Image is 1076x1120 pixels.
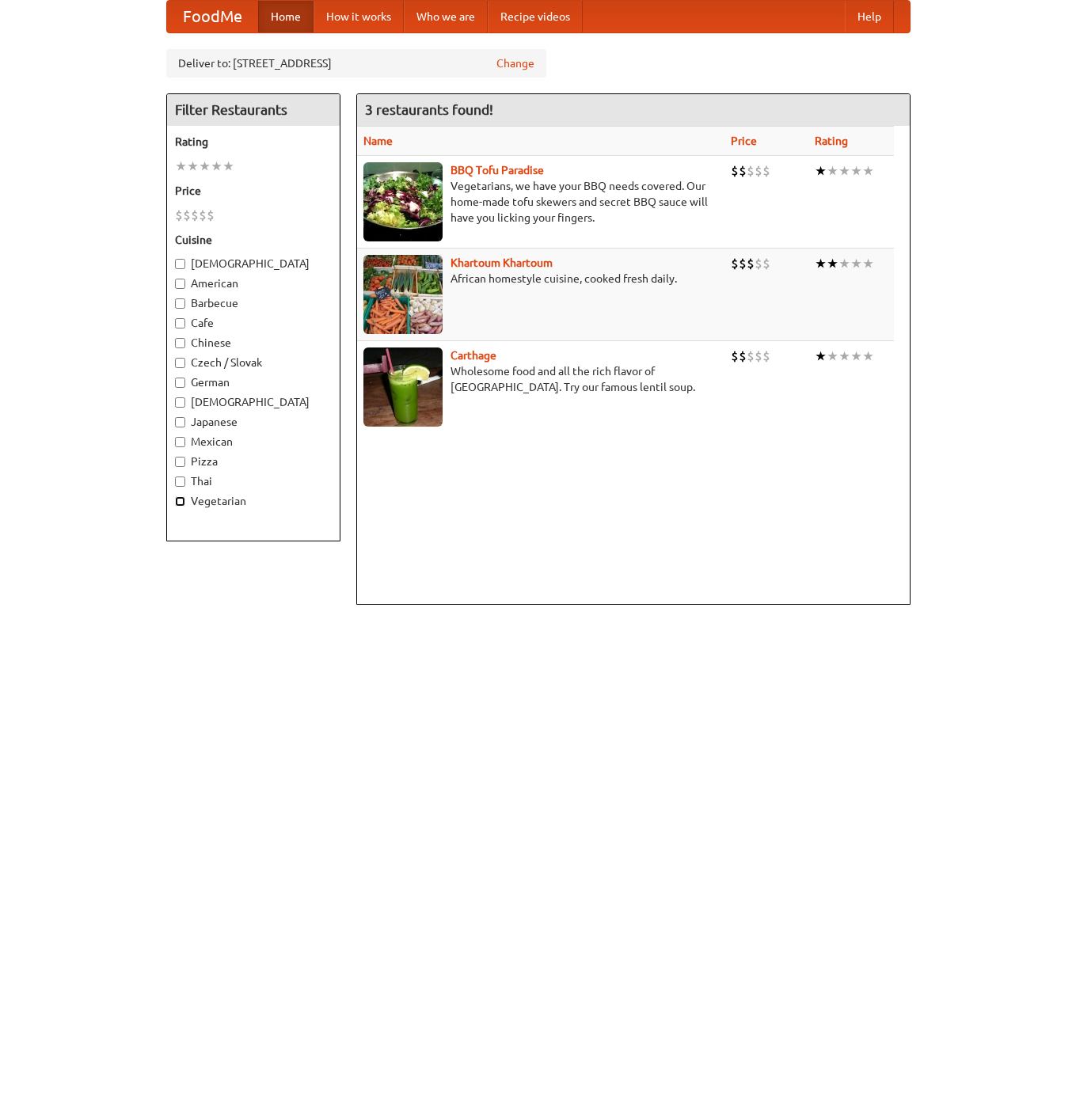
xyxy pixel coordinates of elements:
li: ★ [815,255,827,272]
li: $ [731,162,739,180]
li: $ [747,255,755,272]
li: $ [731,347,739,365]
a: Home [258,1,314,32]
div: Deliver to: [STREET_ADDRESS] [166,49,546,78]
label: Barbecue [175,295,332,311]
label: Vegetarian [175,493,332,509]
a: BBQ Tofu Paradise [451,164,544,177]
li: $ [739,347,747,365]
input: Pizza [175,457,185,467]
img: carthage.jpg [363,347,443,427]
input: [DEMOGRAPHIC_DATA] [175,259,185,269]
li: ★ [850,162,862,180]
li: $ [755,255,762,272]
a: Carthage [451,349,496,362]
li: ★ [862,347,874,365]
img: tofuparadise.jpg [363,162,443,241]
li: $ [175,207,183,224]
label: American [175,275,332,291]
input: Barbecue [175,298,185,309]
h5: Rating [175,134,332,150]
label: Mexican [175,434,332,450]
p: Vegetarians, we have your BBQ needs covered. Our home-made tofu skewers and secret BBQ sauce will... [363,178,718,226]
li: ★ [827,162,838,180]
p: African homestyle cuisine, cooked fresh daily. [363,271,718,287]
input: Cafe [175,318,185,328]
a: Change [496,55,534,71]
a: Khartoum Khartoum [451,256,553,269]
li: ★ [850,347,862,365]
a: FoodMe [167,1,258,32]
li: $ [739,255,747,272]
li: $ [762,162,770,180]
li: $ [755,347,762,365]
label: Cafe [175,315,332,331]
input: Chinese [175,338,185,348]
li: ★ [838,347,850,365]
input: [DEMOGRAPHIC_DATA] [175,397,185,408]
li: $ [739,162,747,180]
label: Chinese [175,335,332,351]
input: Czech / Slovak [175,358,185,368]
a: Name [363,135,393,147]
li: ★ [175,158,187,175]
li: $ [207,207,215,224]
label: Thai [175,473,332,489]
a: Help [845,1,894,32]
li: ★ [838,162,850,180]
li: $ [747,347,755,365]
li: ★ [815,162,827,180]
li: ★ [815,347,827,365]
a: Rating [815,135,848,147]
a: Price [731,135,757,147]
label: Pizza [175,454,332,469]
input: Vegetarian [175,496,185,507]
li: $ [762,347,770,365]
li: $ [199,207,207,224]
li: ★ [838,255,850,272]
h5: Cuisine [175,232,332,248]
h5: Price [175,183,332,199]
a: How it works [314,1,404,32]
label: German [175,374,332,390]
li: ★ [211,158,222,175]
li: $ [731,255,739,272]
a: Who we are [404,1,488,32]
li: $ [755,162,762,180]
li: $ [183,207,191,224]
label: Japanese [175,414,332,430]
input: Mexican [175,437,185,447]
label: [DEMOGRAPHIC_DATA] [175,256,332,271]
ng-pluralize: 3 restaurants found! [365,102,493,117]
p: Wholesome food and all the rich flavor of [GEOGRAPHIC_DATA]. Try our famous lentil soup. [363,363,718,395]
li: ★ [850,255,862,272]
li: ★ [827,347,838,365]
li: ★ [187,158,199,175]
input: American [175,279,185,289]
li: ★ [222,158,234,175]
input: Japanese [175,417,185,427]
h4: Filter Restaurants [167,94,340,126]
input: German [175,378,185,388]
a: Recipe videos [488,1,583,32]
li: ★ [199,158,211,175]
label: Czech / Slovak [175,355,332,370]
li: $ [762,255,770,272]
img: khartoum.jpg [363,255,443,334]
li: $ [747,162,755,180]
li: ★ [862,255,874,272]
input: Thai [175,476,185,487]
li: ★ [827,255,838,272]
label: [DEMOGRAPHIC_DATA] [175,394,332,410]
li: $ [191,207,199,224]
li: ★ [862,162,874,180]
